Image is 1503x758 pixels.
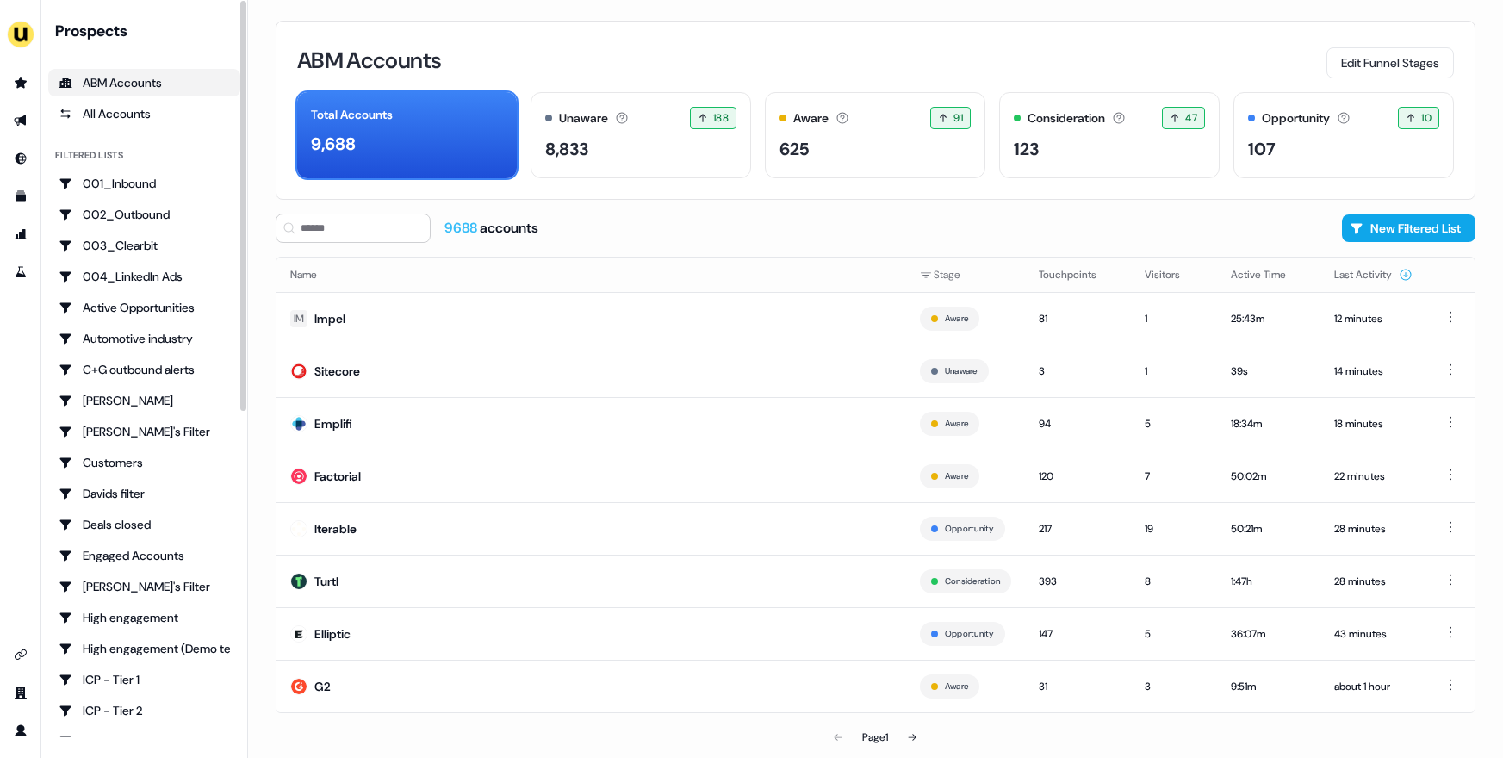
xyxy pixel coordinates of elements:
a: Go to team [7,679,34,706]
div: 9:51m [1231,678,1307,695]
button: Opportunity [945,521,994,537]
a: Go to Active Opportunities [48,294,240,321]
a: ABM Accounts [48,69,240,96]
div: 3 [1039,363,1117,380]
div: C+G outbound alerts [59,361,230,378]
div: 003_Clearbit [59,237,230,254]
a: Go to Automotive industry [48,325,240,352]
div: about 1 hour [1334,678,1413,695]
div: Stage [920,266,1011,283]
div: 22 minutes [1334,468,1413,485]
div: ICP - Tier 3 [59,733,230,750]
a: Go to ICP - Tier 1 [48,666,240,693]
div: 25:43m [1231,310,1307,327]
div: [PERSON_NAME]'s Filter [59,578,230,595]
button: Aware [945,311,968,326]
div: 14 minutes [1334,363,1413,380]
a: Go to Charlotte Stone [48,387,240,414]
div: 50:02m [1231,468,1307,485]
a: Go to ICP - Tier 3 [48,728,240,755]
div: Consideration [1028,109,1105,127]
div: [PERSON_NAME] [59,392,230,409]
div: 625 [779,136,809,162]
button: Unaware [945,363,978,379]
div: Active Opportunities [59,299,230,316]
div: 18:34m [1231,415,1307,432]
button: Visitors [1145,259,1201,290]
div: Factorial [314,468,361,485]
div: High engagement (Demo testing) [59,640,230,657]
div: 393 [1039,573,1117,590]
div: Filtered lists [55,148,123,163]
div: 12 minutes [1334,310,1413,327]
th: Name [276,258,906,292]
div: Opportunity [1262,109,1330,127]
div: Customers [59,454,230,471]
div: 107 [1248,136,1276,162]
div: 1 [1145,310,1203,327]
a: Go to High engagement (Demo testing) [48,635,240,662]
button: Aware [945,469,968,484]
div: 1:47h [1231,573,1307,590]
a: Go to 002_Outbound [48,201,240,228]
div: Turtl [314,573,338,590]
div: 002_Outbound [59,206,230,223]
div: 50:21m [1231,520,1307,537]
a: All accounts [48,100,240,127]
div: ABM Accounts [59,74,230,91]
div: Iterable [314,520,357,537]
div: Elliptic [314,625,351,643]
a: Go to prospects [7,69,34,96]
a: Go to outbound experience [7,107,34,134]
div: Sitecore [314,363,360,380]
button: Touchpoints [1039,259,1117,290]
a: Go to 004_LinkedIn Ads [48,263,240,290]
div: 18 minutes [1334,415,1413,432]
div: G2 [314,678,331,695]
a: Go to profile [7,717,34,744]
div: Aware [793,109,829,127]
button: Consideration [945,574,1000,589]
a: Go to Engaged Accounts [48,542,240,569]
div: 8,833 [545,136,588,162]
div: 217 [1039,520,1117,537]
div: 19 [1145,520,1203,537]
a: Go to 001_Inbound [48,170,240,197]
a: Go to integrations [7,641,34,668]
button: Last Activity [1334,259,1413,290]
a: Go to Geneviève's Filter [48,573,240,600]
div: Engaged Accounts [59,547,230,564]
div: 81 [1039,310,1117,327]
button: Opportunity [945,626,994,642]
h3: ABM Accounts [297,49,441,71]
div: 43 minutes [1334,625,1413,643]
div: 9,688 [311,131,356,157]
div: ICP - Tier 1 [59,671,230,688]
div: 28 minutes [1334,573,1413,590]
div: 3 [1145,678,1203,695]
div: 120 [1039,468,1117,485]
div: 94 [1039,415,1117,432]
div: 39s [1231,363,1307,380]
div: 5 [1145,625,1203,643]
span: 91 [953,109,963,127]
span: 188 [713,109,729,127]
div: Deals closed [59,516,230,533]
a: Go to attribution [7,221,34,248]
div: 28 minutes [1334,520,1413,537]
a: Go to Inbound [7,145,34,172]
button: Aware [945,416,968,432]
a: Go to Customers [48,449,240,476]
div: IM [294,310,304,327]
div: Impel [314,310,345,327]
div: 8 [1145,573,1203,590]
span: 9688 [444,219,480,237]
div: 1 [1145,363,1203,380]
div: 004_LinkedIn Ads [59,268,230,285]
div: High engagement [59,609,230,626]
div: 7 [1145,468,1203,485]
div: 5 [1145,415,1203,432]
a: Go to 003_Clearbit [48,232,240,259]
div: 123 [1014,136,1039,162]
div: Emplifi [314,415,352,432]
